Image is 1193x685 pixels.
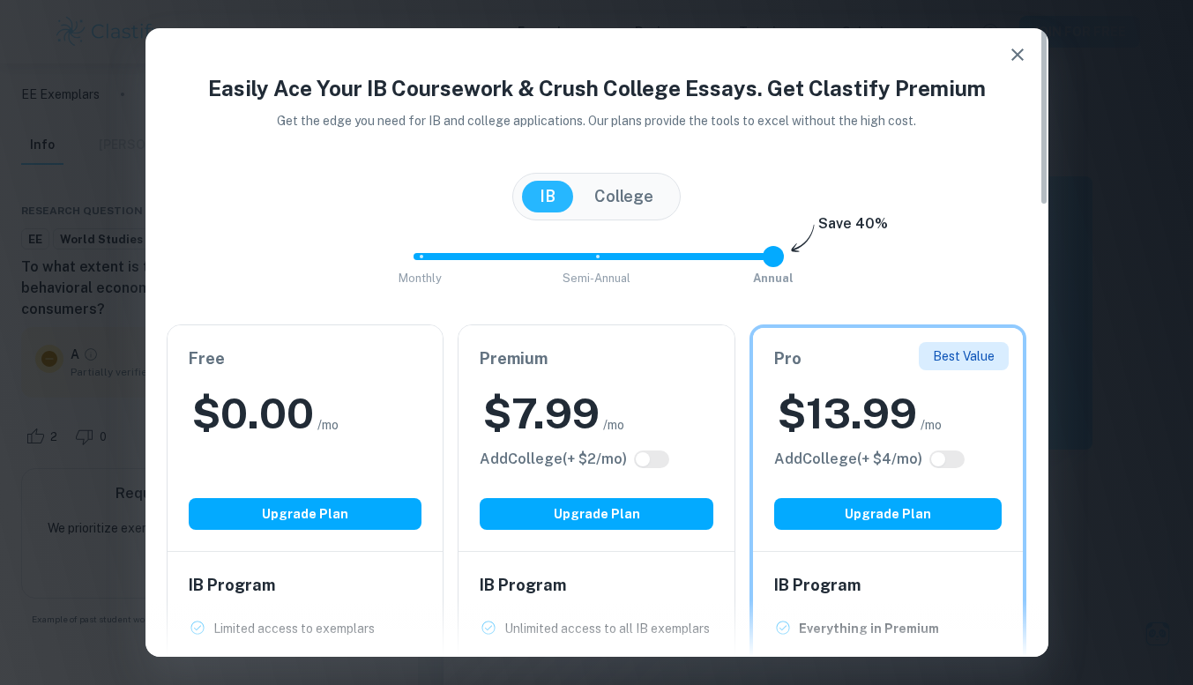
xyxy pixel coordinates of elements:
span: Semi-Annual [563,272,630,285]
h6: Save 40% [818,213,888,243]
h6: IB Program [189,573,422,598]
h6: IB Program [480,573,713,598]
span: /mo [921,415,942,435]
button: Upgrade Plan [189,498,422,530]
span: /mo [603,415,624,435]
h6: Pro [774,346,1003,371]
h6: Premium [480,346,713,371]
p: Get the edge you need for IB and college applications. Our plans provide the tools to excel witho... [252,111,941,130]
button: Upgrade Plan [480,498,713,530]
span: /mo [317,415,339,435]
h6: Click to see all the additional College features. [480,449,627,470]
p: Best Value [933,346,995,366]
button: College [577,181,671,212]
h4: Easily Ace Your IB Coursework & Crush College Essays. Get Clastify Premium [167,72,1027,104]
h6: IB Program [774,573,1003,598]
h2: $ 7.99 [483,385,600,442]
h2: $ 0.00 [192,385,314,442]
h6: Click to see all the additional College features. [774,449,922,470]
button: Upgrade Plan [774,498,1003,530]
span: Monthly [399,272,442,285]
span: Annual [753,272,794,285]
h6: Free [189,346,422,371]
button: IB [522,181,573,212]
h2: $ 13.99 [778,385,917,442]
img: subscription-arrow.svg [791,224,815,254]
